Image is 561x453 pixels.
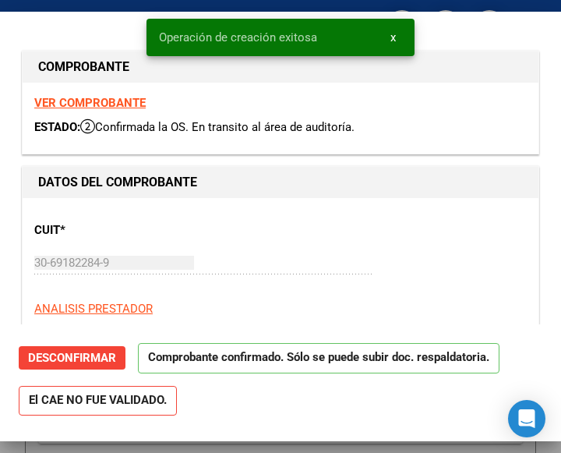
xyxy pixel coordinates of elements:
[34,302,153,316] span: ANALISIS PRESTADOR
[138,343,499,373] p: Comprobante confirmado. Sólo se puede subir doc. respaldatoria.
[80,120,355,134] span: Confirmada la OS. En transito al área de auditoría.
[19,386,177,416] strong: El CAE NO FUE VALIDADO.
[390,30,396,44] span: x
[19,346,125,370] button: Desconfirmar
[508,400,545,437] div: Open Intercom Messenger
[159,30,317,45] span: Operación de creación exitosa
[34,96,146,110] a: VER COMPROBANTE
[378,23,408,51] button: x
[38,175,197,189] strong: DATOS DEL COMPROBANTE
[38,59,129,74] strong: COMPROBANTE
[28,351,116,365] span: Desconfirmar
[34,221,182,239] p: CUIT
[34,120,80,134] span: ESTADO:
